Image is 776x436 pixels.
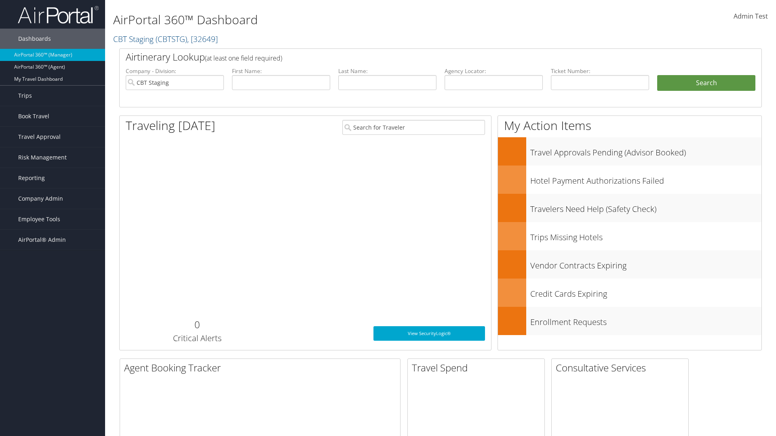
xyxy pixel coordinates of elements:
label: Agency Locator: [445,67,543,75]
span: Admin Test [734,12,768,21]
a: Admin Test [734,4,768,29]
span: , [ 32649 ] [187,34,218,44]
a: Vendor Contracts Expiring [498,250,761,279]
h3: Vendor Contracts Expiring [530,256,761,271]
button: Search [657,75,755,91]
a: View SecurityLogic® [373,326,485,341]
a: Credit Cards Expiring [498,279,761,307]
h3: Enrollment Requests [530,312,761,328]
span: Risk Management [18,147,67,168]
h3: Travelers Need Help (Safety Check) [530,199,761,215]
label: First Name: [232,67,330,75]
label: Ticket Number: [551,67,649,75]
h2: Airtinerary Lookup [126,50,702,64]
h3: Credit Cards Expiring [530,284,761,300]
h2: Consultative Services [556,361,688,375]
span: AirPortal® Admin [18,230,66,250]
h1: AirPortal 360™ Dashboard [113,11,550,28]
a: Travel Approvals Pending (Advisor Booked) [498,137,761,166]
h2: Agent Booking Tracker [124,361,400,375]
span: Book Travel [18,106,49,126]
img: airportal-logo.png [18,5,99,24]
a: Trips Missing Hotels [498,222,761,250]
h3: Critical Alerts [126,333,268,344]
h1: Traveling [DATE] [126,117,215,134]
a: Hotel Payment Authorizations Failed [498,166,761,194]
a: Enrollment Requests [498,307,761,335]
span: Dashboards [18,29,51,49]
span: ( CBTSTG ) [156,34,187,44]
h1: My Action Items [498,117,761,134]
h2: Travel Spend [412,361,544,375]
span: Reporting [18,168,45,188]
span: Trips [18,86,32,106]
span: (at least one field required) [205,54,282,63]
h3: Trips Missing Hotels [530,228,761,243]
span: Travel Approval [18,127,61,147]
h2: 0 [126,318,268,331]
span: Company Admin [18,189,63,209]
input: Search for Traveler [342,120,485,135]
label: Company - Division: [126,67,224,75]
h3: Hotel Payment Authorizations Failed [530,171,761,187]
a: CBT Staging [113,34,218,44]
h3: Travel Approvals Pending (Advisor Booked) [530,143,761,158]
a: Travelers Need Help (Safety Check) [498,194,761,222]
label: Last Name: [338,67,436,75]
span: Employee Tools [18,209,60,229]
